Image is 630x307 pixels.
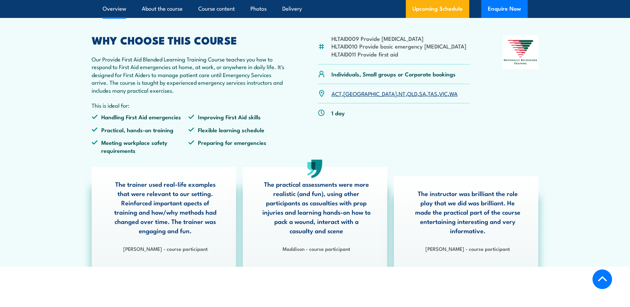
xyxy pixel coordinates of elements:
p: , , , , , , , [331,90,458,97]
a: ACT [331,89,342,97]
li: HLTAID011 Provide first aid [331,50,466,58]
a: VIC [439,89,448,97]
li: Meeting workplace safety requirements [92,139,189,154]
li: HLTAID010 Provide basic emergency [MEDICAL_DATA] [331,42,466,50]
a: TAS [428,89,437,97]
a: WA [449,89,458,97]
p: This is ideal for: [92,101,286,109]
a: [GEOGRAPHIC_DATA] [343,89,397,97]
li: Handling First Aid emergencies [92,113,189,121]
p: The practical assessments were more realistic (and fun), using other participants as casualties w... [262,179,371,235]
li: HLTAID009 Provide [MEDICAL_DATA] [331,35,466,42]
p: The trainer used real-life examples that were relevant to our setting. Reinforced important apect... [111,179,220,235]
img: Nationally Recognised Training logo. [503,35,539,69]
strong: Maddison - course participant [283,245,350,252]
p: Our Provide First Aid Blended Learning Training Course teaches you how to respond to First Aid em... [92,55,286,94]
li: Flexible learning schedule [188,126,285,134]
strong: [PERSON_NAME] - course participant [425,245,510,252]
p: Individuals, Small groups or Corporate bookings [331,70,456,78]
strong: [PERSON_NAME] - course participant [123,245,208,252]
li: Preparing for emergencies [188,139,285,154]
a: NT [399,89,405,97]
p: The instructor was brilliant the role play that we did was brilliant. He made the practical part ... [413,189,522,235]
a: SA [419,89,426,97]
h2: WHY CHOOSE THIS COURSE [92,35,286,45]
p: 1 day [331,109,345,117]
a: QLD [407,89,417,97]
li: Practical, hands-on training [92,126,189,134]
li: Improving First Aid skills [188,113,285,121]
